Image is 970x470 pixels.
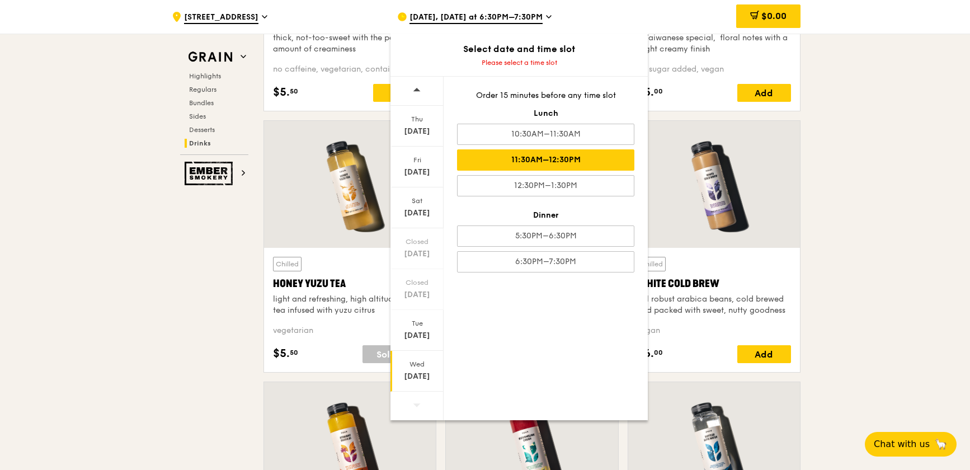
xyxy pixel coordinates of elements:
img: Ember Smokery web logo [185,162,236,185]
div: Add [373,84,427,102]
span: 🦙 [934,438,948,451]
span: $5. [273,84,290,101]
div: Chilled [273,257,302,271]
div: Closed [392,237,442,246]
div: [DATE] [392,126,442,137]
span: [STREET_ADDRESS] [184,12,258,24]
div: Add [737,345,791,363]
span: Chat with us [874,438,930,451]
div: Thu [392,115,442,124]
span: $0.00 [761,11,787,21]
div: Tue [392,319,442,328]
div: [DATE] [392,248,442,260]
div: Sold out [362,345,427,363]
span: [DATE], [DATE] at 6:30PM–7:30PM [409,12,543,24]
div: [DATE] [392,330,442,341]
span: 50 [290,348,298,357]
div: [DATE] [392,208,442,219]
div: no sugar added, vegan [637,64,791,75]
div: 6:30PM–7:30PM [457,251,634,272]
div: no caffeine, vegetarian, contains dairy [273,64,427,75]
div: White Cold Brew [637,276,791,292]
div: Fri [392,156,442,164]
span: Highlights [189,72,221,80]
div: vegan [637,325,791,336]
div: light and refreshing, high altitude oolong tea infused with yuzu citrus [273,294,427,316]
div: Chilled [637,257,666,271]
div: Lunch [457,108,634,119]
span: Sides [189,112,206,120]
div: Honey Yuzu Tea [273,276,427,292]
span: Desserts [189,126,215,134]
div: [DATE] [392,167,442,178]
div: Select date and time slot [390,43,648,56]
div: a Taiwanese special, floral notes with a slight creamy finish [637,32,791,55]
div: [DATE] [392,371,442,382]
div: 11:30AM–12:30PM [457,149,634,171]
span: Bundles [189,99,214,107]
div: 12:30PM–1:30PM [457,175,634,196]
span: 00 [654,348,663,357]
span: Drinks [189,139,211,147]
div: Please select a time slot [390,58,648,67]
div: Wed [392,360,442,369]
div: Dinner [457,210,634,221]
div: Order 15 minutes before any time slot [457,90,634,101]
span: 00 [654,87,663,96]
div: 5:30PM–6:30PM [457,225,634,247]
div: full robust arabica beans, cold brewed and packed with sweet, nutty goodness [637,294,791,316]
div: vegetarian [273,325,427,336]
div: Add [737,84,791,102]
div: thick, not-too-sweet with the perfect amount of creaminess [273,32,427,55]
span: $5. [273,345,290,362]
img: Grain web logo [185,47,236,67]
span: Regulars [189,86,216,93]
div: Sat [392,196,442,205]
div: Closed [392,278,442,287]
div: 10:30AM–11:30AM [457,124,634,145]
button: Chat with us🦙 [865,432,957,457]
div: [DATE] [392,289,442,300]
span: 50 [290,87,298,96]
